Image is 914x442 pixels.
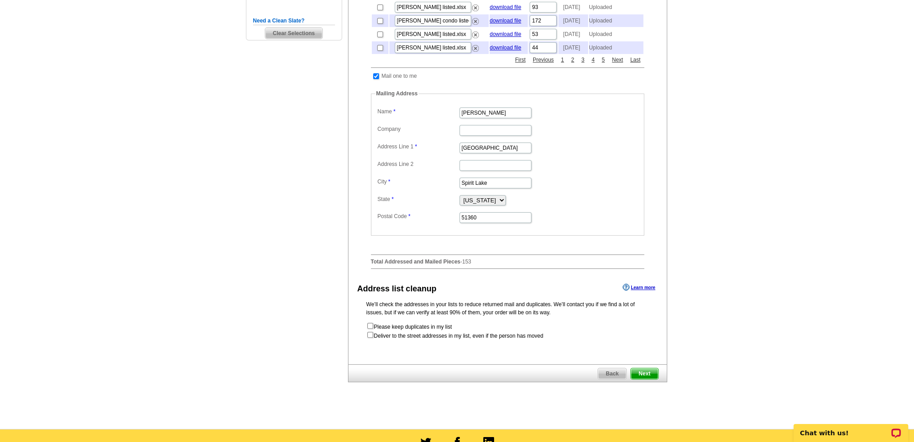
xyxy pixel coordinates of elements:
td: Uploaded [589,41,643,54]
label: Company [378,125,459,133]
td: Uploaded [589,28,643,40]
label: City [378,178,459,186]
img: delete.png [472,18,479,25]
a: First [513,56,528,64]
a: Remove this list [472,16,479,22]
a: download file [490,31,521,37]
td: [DATE] [558,1,588,13]
a: Next [610,56,625,64]
label: Address Line 2 [378,160,459,168]
label: Address Line 1 [378,143,459,151]
td: Mail one to me [381,71,418,80]
span: Clear Selections [265,28,322,39]
a: Back [597,368,627,379]
span: Next [631,368,658,379]
a: download file [490,45,521,51]
a: 1 [559,56,566,64]
h5: Need a Clean Slate? [253,17,335,25]
a: Last [628,56,643,64]
a: Remove this list [472,43,479,49]
a: Remove this list [472,30,479,36]
img: delete.png [472,4,479,11]
label: State [378,195,459,203]
a: download file [490,4,521,10]
img: delete.png [472,31,479,38]
a: Learn more [623,284,655,291]
td: [DATE] [558,28,588,40]
a: 5 [599,56,607,64]
td: Uploaded [589,1,643,13]
a: 3 [579,56,587,64]
a: download file [490,18,521,24]
td: Uploaded [589,14,643,27]
label: Name [378,107,459,116]
img: delete.png [472,45,479,52]
span: 153 [462,259,471,265]
a: Remove this list [472,3,479,9]
a: 4 [589,56,597,64]
a: Previous [531,56,556,64]
strong: Total Addressed and Mailed Pieces [371,259,460,265]
a: 2 [569,56,576,64]
legend: Mailing Address [375,89,419,98]
iframe: LiveChat chat widget [788,414,914,442]
td: [DATE] [558,41,588,54]
p: We’ll check the addresses in your lists to reduce returned mail and duplicates. We’ll contact you... [366,300,649,317]
span: Back [598,368,626,379]
td: [DATE] [558,14,588,27]
form: Please keep duplicates in my list Deliver to the street addresses in my list, even if the person ... [366,322,649,340]
label: Postal Code [378,212,459,220]
div: Address list cleanup [357,283,437,295]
